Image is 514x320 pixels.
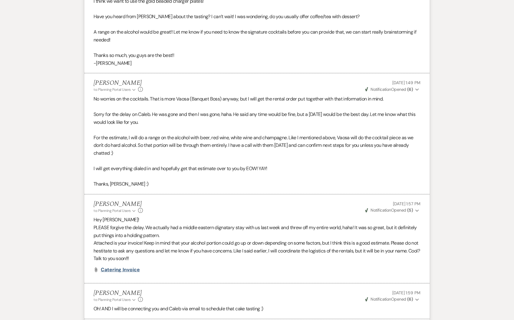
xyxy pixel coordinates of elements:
h5: [PERSON_NAME] [94,79,143,87]
p: Sorry for the delay on Caleb. He was gone and then I was gone, haha. He said any time would be fi... [94,111,420,126]
span: Opened [365,87,413,92]
p: For the estimate, I will do a range on the alcohol with beer, red wine, white wine and champagne.... [94,134,420,157]
p: PLEASE forgive the delay. We actually had a middle eastern dignatary stay with us last week and t... [94,224,420,239]
span: Notification [371,87,391,92]
h5: [PERSON_NAME] [94,289,143,297]
p: Attached is your invoice! Keep in mind that your alcohol portion could go up or down depending on... [94,239,420,262]
strong: ( 5 ) [407,207,413,213]
span: Catering Invoice [101,266,140,273]
p: -[PERSON_NAME] [94,59,420,67]
span: Notification [371,207,391,213]
strong: ( 6 ) [407,296,413,302]
span: Opened [365,296,413,302]
span: [DATE] 1:59 PM [392,290,420,295]
span: [DATE] 1:57 PM [393,201,420,206]
strong: ( 6 ) [407,87,413,92]
p: Thanks so much, you guys are the best!! [94,51,420,59]
button: NotificationOpened (6) [364,86,420,93]
p: Oh! AND I will be connecting you and Caleb via email to schedule that cake tasting :) [94,305,420,313]
span: to: Planning Portal Users [94,87,131,92]
span: Opened [365,207,413,213]
span: to: Planning Portal Users [94,208,131,213]
p: I will get everything dialed in and hopefully get that estimate over to you by EOW! YAY! [94,165,420,173]
p: Have you heard from [PERSON_NAME] about the tasting? I can’t wait! I was wondering, do you usuall... [94,13,420,21]
a: Catering Invoice [101,267,140,272]
p: Hey [PERSON_NAME]! [94,216,420,224]
button: to: Planning Portal Users [94,87,137,92]
span: [DATE] 1:49 PM [392,80,420,85]
button: NotificationOpened (5) [364,207,420,213]
p: No worries on the cocktails. That is more Vaosa (Banquet Boss) anyway, but I will get the rental ... [94,95,420,103]
p: A range on the alcohol would be great!! Let me know if you need to know the signature cocktails b... [94,28,420,44]
button: to: Planning Portal Users [94,297,137,302]
button: NotificationOpened (6) [364,296,420,302]
h5: [PERSON_NAME] [94,200,143,208]
button: to: Planning Portal Users [94,208,137,213]
p: Thanks, [PERSON_NAME] :) [94,180,420,188]
span: to: Planning Portal Users [94,297,131,302]
span: Notification [371,296,391,302]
